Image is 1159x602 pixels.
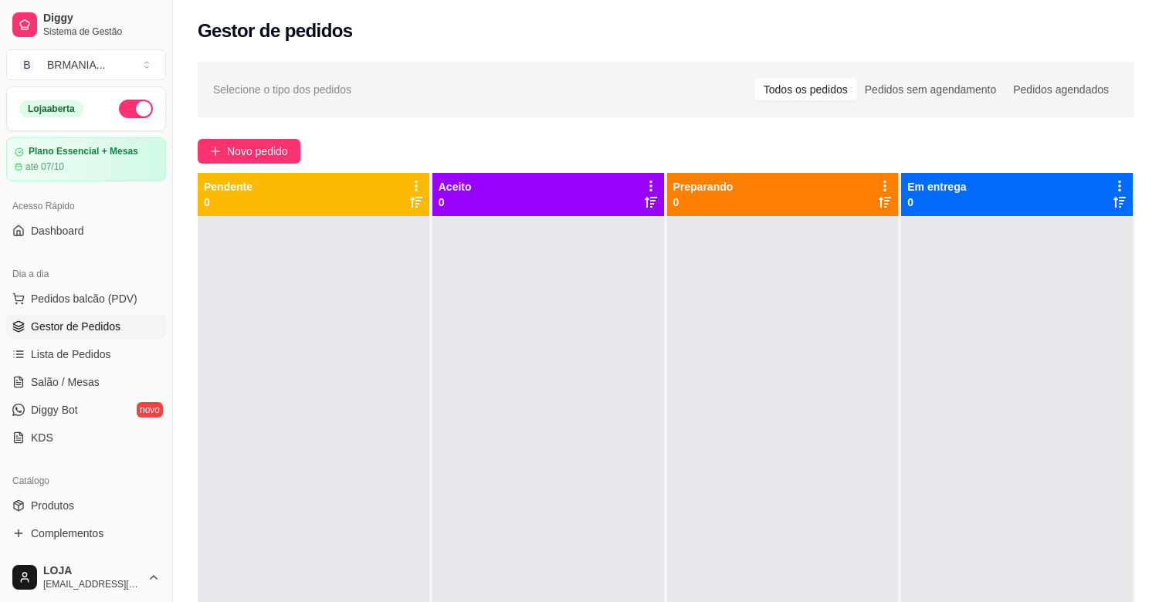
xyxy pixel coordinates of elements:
a: Salão / Mesas [6,370,166,394]
div: Todos os pedidos [755,79,856,100]
span: Pedidos balcão (PDV) [31,291,137,306]
div: Dia a dia [6,262,166,286]
div: BRMANIA ... [47,57,105,73]
div: Loja aberta [19,100,83,117]
p: Preparando [673,179,734,194]
a: DiggySistema de Gestão [6,6,166,43]
span: plus [210,146,221,157]
a: KDS [6,425,166,450]
p: 0 [439,194,472,210]
button: Pedidos balcão (PDV) [6,286,166,311]
span: Selecione o tipo dos pedidos [213,81,351,98]
div: Acesso Rápido [6,194,166,218]
span: LOJA [43,564,141,578]
a: Complementos [6,521,166,546]
span: Salão / Mesas [31,374,100,390]
div: Catálogo [6,468,166,493]
button: LOJA[EMAIL_ADDRESS][DOMAIN_NAME] [6,559,166,596]
span: B [19,57,35,73]
span: Diggy Bot [31,402,78,418]
a: Dashboard [6,218,166,243]
p: 0 [907,194,966,210]
span: KDS [31,430,53,445]
h2: Gestor de pedidos [198,19,353,43]
button: Alterar Status [119,100,153,118]
p: Pendente [204,179,252,194]
a: Gestor de Pedidos [6,314,166,339]
a: Lista de Pedidos [6,342,166,367]
span: [EMAIL_ADDRESS][DOMAIN_NAME] [43,578,141,590]
span: Dashboard [31,223,84,238]
span: Diggy [43,12,160,25]
p: Aceito [439,179,472,194]
span: Lista de Pedidos [31,347,111,362]
span: Produtos [31,498,74,513]
div: Pedidos agendados [1005,79,1117,100]
span: Gestor de Pedidos [31,319,120,334]
p: Em entrega [907,179,966,194]
a: Plano Essencial + Mesasaté 07/10 [6,137,166,181]
a: Diggy Botnovo [6,397,166,422]
p: 0 [673,194,734,210]
button: Novo pedido [198,139,300,164]
button: Select a team [6,49,166,80]
article: até 07/10 [25,161,64,173]
span: Complementos [31,526,103,541]
p: 0 [204,194,252,210]
a: Produtos [6,493,166,518]
span: Sistema de Gestão [43,25,160,38]
div: Pedidos sem agendamento [856,79,1005,100]
span: Novo pedido [227,143,288,160]
article: Plano Essencial + Mesas [29,146,138,157]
